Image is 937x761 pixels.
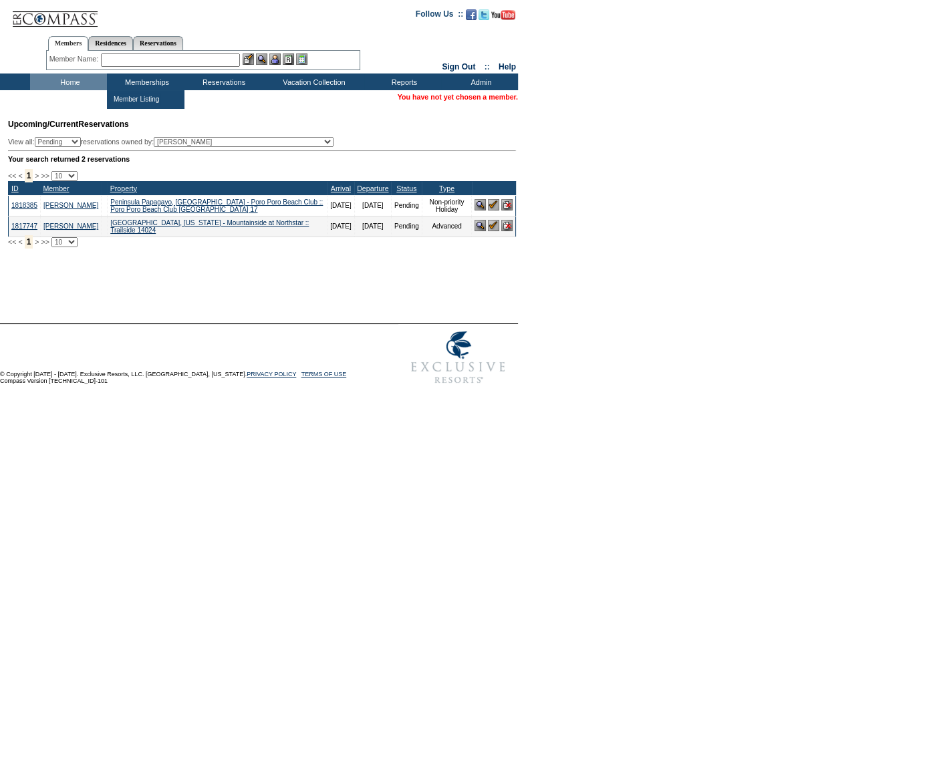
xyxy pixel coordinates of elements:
td: [DATE] [354,195,391,216]
a: Reservations [133,36,183,50]
span: < [18,238,22,246]
img: Subscribe to our YouTube Channel [491,10,515,20]
td: Vacation Collection [261,73,364,90]
a: Type [439,184,454,192]
td: Follow Us :: [416,8,463,24]
span: << [8,172,16,180]
td: Reservations [184,73,261,90]
a: [PERSON_NAME] [43,202,98,209]
img: b_calculator.gif [296,53,307,65]
td: [DATE] [327,195,354,216]
div: View all: reservations owned by: [8,137,340,147]
a: Become our fan on Facebook [466,13,477,21]
a: 1817747 [11,222,37,230]
img: Reservations [283,53,294,65]
a: Members [48,36,89,51]
a: [PERSON_NAME] [43,222,98,230]
a: ID [11,184,19,192]
span: Upcoming/Current [8,120,78,129]
img: Cancel Reservation [501,199,513,210]
a: TERMS OF USE [301,371,347,377]
img: View [256,53,267,65]
a: Residences [88,36,133,50]
span: >> [41,238,49,246]
img: View Reservation [475,199,486,210]
img: Confirm Reservation [488,199,499,210]
img: Impersonate [269,53,281,65]
img: Follow us on Twitter [479,9,489,20]
a: Member [43,184,69,192]
td: Memberships [107,73,184,90]
span: You have not yet chosen a member. [398,93,518,101]
span: > [35,238,39,246]
a: PRIVACY POLICY [247,371,296,377]
a: Follow us on Twitter [479,13,489,21]
td: Non-priority Holiday [422,195,472,216]
span: Reservations [8,120,129,129]
a: Property [110,184,137,192]
a: Departure [357,184,388,192]
img: Confirm Reservation [488,220,499,231]
span: 1 [25,235,33,249]
span: 1 [25,169,33,182]
td: [DATE] [354,216,391,237]
div: Member Name: [49,53,101,65]
a: Subscribe to our YouTube Channel [491,13,515,21]
td: Pending [391,216,422,237]
a: Arrival [331,184,351,192]
img: View Reservation [475,220,486,231]
img: Cancel Reservation [501,220,513,231]
img: Become our fan on Facebook [466,9,477,20]
a: 1818385 [11,202,37,209]
td: [DATE] [327,216,354,237]
a: Peninsula Papagayo, [GEOGRAPHIC_DATA] - Poro Poro Beach Club :: Poro Poro Beach Club [GEOGRAPHIC_... [110,198,323,213]
a: Status [396,184,416,192]
td: Advanced [422,216,472,237]
td: Home [30,73,107,90]
a: Sign Out [442,62,475,71]
a: Help [499,62,516,71]
td: Reports [364,73,441,90]
span: >> [41,172,49,180]
span: < [18,172,22,180]
td: Pending [391,195,422,216]
span: :: [485,62,490,71]
a: [GEOGRAPHIC_DATA], [US_STATE] - Mountainside at Northstar :: Trailside 14024 [110,219,309,234]
img: b_edit.gif [243,53,254,65]
span: << [8,238,16,246]
span: > [35,172,39,180]
img: Exclusive Resorts [398,324,518,391]
td: Admin [441,73,518,90]
td: Member Listing [110,93,160,106]
div: Your search returned 2 reservations [8,155,516,163]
